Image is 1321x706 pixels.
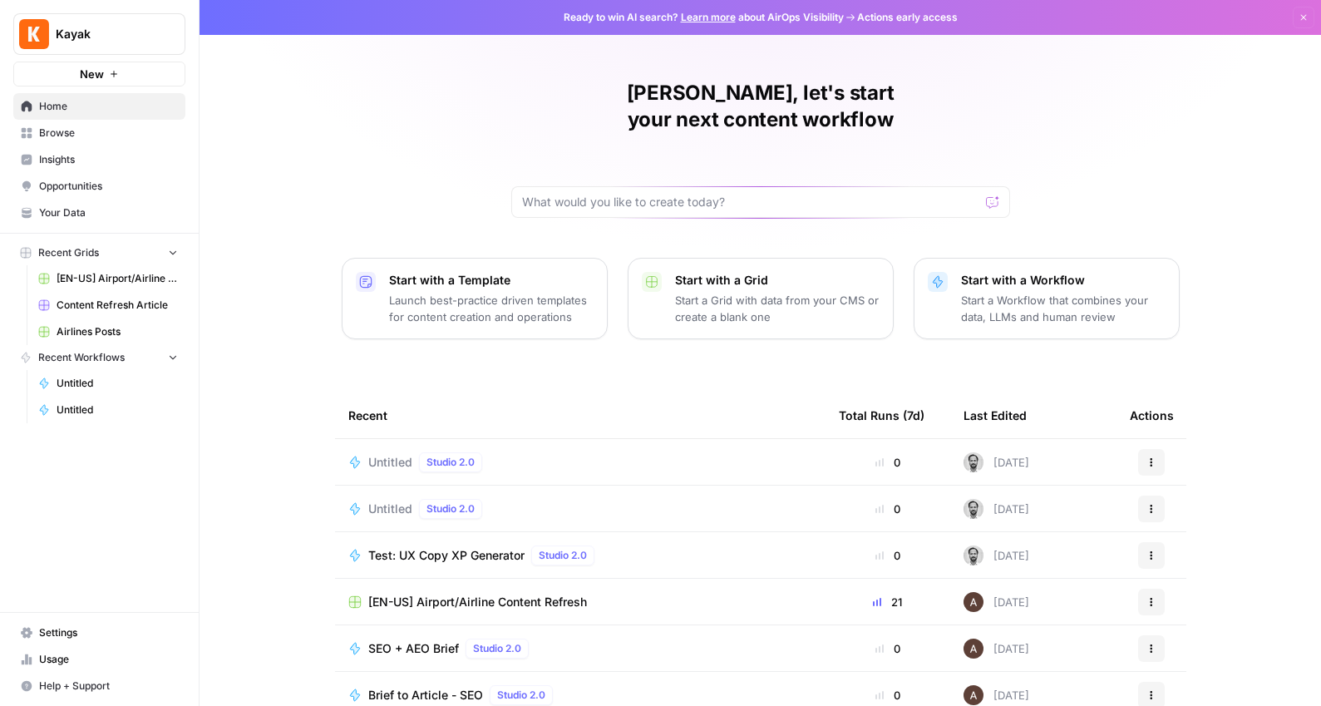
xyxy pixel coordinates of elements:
a: Your Data [13,200,185,226]
a: Home [13,93,185,120]
a: Settings [13,620,185,646]
div: Recent [348,392,812,438]
button: New [13,62,185,86]
span: Airlines Posts [57,324,178,339]
span: Content Refresh Article [57,298,178,313]
p: Start with a Grid [675,272,880,289]
p: Launch best-practice driven templates for content creation and operations [389,292,594,325]
img: lemk4kch0nuxk7w1xh7asgdteu4z [964,546,983,565]
img: wtbmvrjo3qvncyiyitl6zoukl9gz [964,592,983,612]
a: Learn more [681,11,736,23]
div: [DATE] [964,452,1029,472]
button: Recent Grids [13,240,185,265]
span: Untitled [368,501,412,517]
button: Start with a WorkflowStart a Workflow that combines your data, LLMs and human review [914,258,1180,339]
span: [EN-US] Airport/Airline Content Refresh [368,594,587,610]
span: Test: UX Copy XP Generator [368,547,525,564]
span: Home [39,99,178,114]
span: Untitled [57,402,178,417]
div: [DATE] [964,639,1029,659]
span: Untitled [57,376,178,391]
span: Browse [39,126,178,141]
span: Recent Grids [38,245,99,260]
div: 21 [839,594,937,610]
a: Content Refresh Article [31,292,185,318]
p: Start with a Template [389,272,594,289]
a: Insights [13,146,185,173]
a: [EN-US] Airport/Airline Content Refresh [348,594,812,610]
p: Start with a Workflow [961,272,1166,289]
img: wtbmvrjo3qvncyiyitl6zoukl9gz [964,639,983,659]
div: 0 [839,454,937,471]
button: Recent Workflows [13,345,185,370]
a: SEO + AEO BriefStudio 2.0 [348,639,812,659]
button: Start with a TemplateLaunch best-practice driven templates for content creation and operations [342,258,608,339]
a: Untitled [31,370,185,397]
span: SEO + AEO Brief [368,640,459,657]
div: Actions [1130,392,1174,438]
p: Start a Grid with data from your CMS or create a blank one [675,292,880,325]
span: Recent Workflows [38,350,125,365]
a: Browse [13,120,185,146]
span: Studio 2.0 [426,455,475,470]
div: [DATE] [964,546,1029,565]
a: UntitledStudio 2.0 [348,499,812,519]
span: Brief to Article - SEO [368,687,483,704]
h1: [PERSON_NAME], let's start your next content workflow [511,80,1010,133]
div: [DATE] [964,499,1029,519]
span: [EN-US] Airport/Airline Content Refresh [57,271,178,286]
div: 0 [839,501,937,517]
span: Studio 2.0 [497,688,545,703]
a: Usage [13,646,185,673]
a: Untitled [31,397,185,423]
p: Start a Workflow that combines your data, LLMs and human review [961,292,1166,325]
a: Brief to Article - SEOStudio 2.0 [348,685,812,705]
span: Opportunities [39,179,178,194]
a: Test: UX Copy XP GeneratorStudio 2.0 [348,546,812,565]
img: lemk4kch0nuxk7w1xh7asgdteu4z [964,499,983,519]
img: Kayak Logo [19,19,49,49]
div: Last Edited [964,392,1027,438]
span: Insights [39,152,178,167]
span: Help + Support [39,679,178,694]
button: Start with a GridStart a Grid with data from your CMS or create a blank one [628,258,894,339]
a: Opportunities [13,173,185,200]
span: Settings [39,625,178,640]
a: UntitledStudio 2.0 [348,452,812,472]
span: Usage [39,652,178,667]
button: Help + Support [13,673,185,699]
span: Studio 2.0 [426,501,475,516]
div: 0 [839,547,937,564]
div: [DATE] [964,685,1029,705]
button: Workspace: Kayak [13,13,185,55]
span: Kayak [56,26,156,42]
div: [DATE] [964,592,1029,612]
div: Total Runs (7d) [839,392,924,438]
span: New [80,66,104,82]
div: 0 [839,687,937,704]
a: [EN-US] Airport/Airline Content Refresh [31,265,185,292]
span: Your Data [39,205,178,220]
input: What would you like to create today? [522,194,979,210]
img: wtbmvrjo3qvncyiyitl6zoukl9gz [964,685,983,705]
div: 0 [839,640,937,657]
span: Studio 2.0 [539,548,587,563]
span: Ready to win AI search? about AirOps Visibility [564,10,844,25]
img: lemk4kch0nuxk7w1xh7asgdteu4z [964,452,983,472]
span: Untitled [368,454,412,471]
a: Airlines Posts [31,318,185,345]
span: Studio 2.0 [473,641,521,656]
span: Actions early access [857,10,958,25]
